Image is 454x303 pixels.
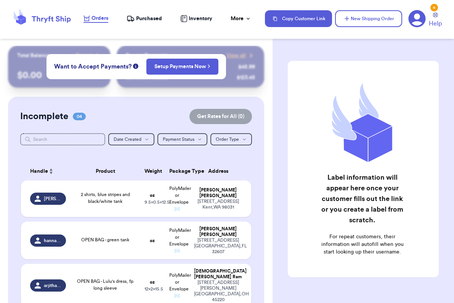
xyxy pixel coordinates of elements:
div: [STREET_ADDRESS] Kent , WA 98031 [194,199,242,210]
th: Package Type [165,162,189,180]
p: $ 0.00 [17,69,101,81]
button: Copy Customer Link [265,10,332,27]
span: 9.5 x 0.5 x 12.5 [144,200,170,204]
p: Total Balance [17,52,50,59]
span: Payment Status [163,137,194,142]
span: Payout [76,52,92,59]
button: Date Created [108,133,154,145]
a: Setup Payments Now [154,63,210,70]
a: Payout [76,52,101,59]
th: Weight [140,162,165,180]
span: 04 [73,113,86,120]
button: Order Type [210,133,252,145]
button: New Shipping Order [335,10,402,27]
h2: Incomplete [20,110,68,123]
strong: oz [150,280,155,284]
div: More [231,15,251,22]
span: Date Created [114,137,141,142]
span: arjithaaaaa [44,282,61,289]
a: 6 [408,10,426,27]
strong: oz [150,193,155,198]
a: Purchased [127,15,162,22]
a: Inventory [180,15,212,22]
th: Address [189,162,251,180]
th: Product [71,162,140,180]
div: $ 123.45 [237,74,255,81]
span: View all [226,52,246,59]
div: [STREET_ADDRESS][PERSON_NAME] [GEOGRAPHIC_DATA] , OH 45220 [194,280,242,303]
div: 6 [430,4,438,11]
span: PolyMailer or Envelope ✉️ [169,228,191,253]
span: Handle [30,167,48,175]
input: Search [20,133,105,145]
strong: oz [150,238,155,243]
a: View all [226,52,255,59]
span: Purchased [136,15,162,22]
span: PolyMailer or Envelope ✉️ [169,273,191,298]
h2: Label information will appear here once your customer fills out the link or you create a label fr... [321,172,404,225]
span: Order Type [216,137,239,142]
div: [STREET_ADDRESS] [GEOGRAPHIC_DATA] , FL 32607 [194,238,242,255]
span: Help [429,19,442,28]
span: PolyMailer or Envelope ✉️ [169,186,191,211]
span: 12 x 2 x 15.5 [144,287,163,291]
p: For repeat customers, their information will autofill when you start looking up their username. [321,233,404,256]
button: Setup Payments Now [146,59,218,75]
span: hannahxrizzo [44,238,61,244]
button: Get Rates for All (0) [189,109,252,124]
span: 2 shirts, blue stripes and black/white tank [81,192,130,204]
span: Inventory [189,15,212,22]
button: Sort ascending [48,167,54,176]
span: Want to Accept Payments? [54,62,132,71]
span: OPEN BAG - green tank [81,238,129,242]
div: [PERSON_NAME] [PERSON_NAME] [194,226,242,238]
button: Payment Status [157,133,207,145]
span: Orders [91,14,108,22]
div: [DEMOGRAPHIC_DATA] [PERSON_NAME] Ram [194,268,242,280]
div: $ 45.99 [238,63,255,71]
span: OPEN BAG - Lulu's dress, fp long sleeve [77,279,133,290]
span: [PERSON_NAME].marcoe0716 [44,196,61,202]
a: Orders [83,14,108,23]
div: [PERSON_NAME] [PERSON_NAME] [194,187,242,199]
p: Recent Payments [126,52,168,59]
a: Help [429,13,442,28]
